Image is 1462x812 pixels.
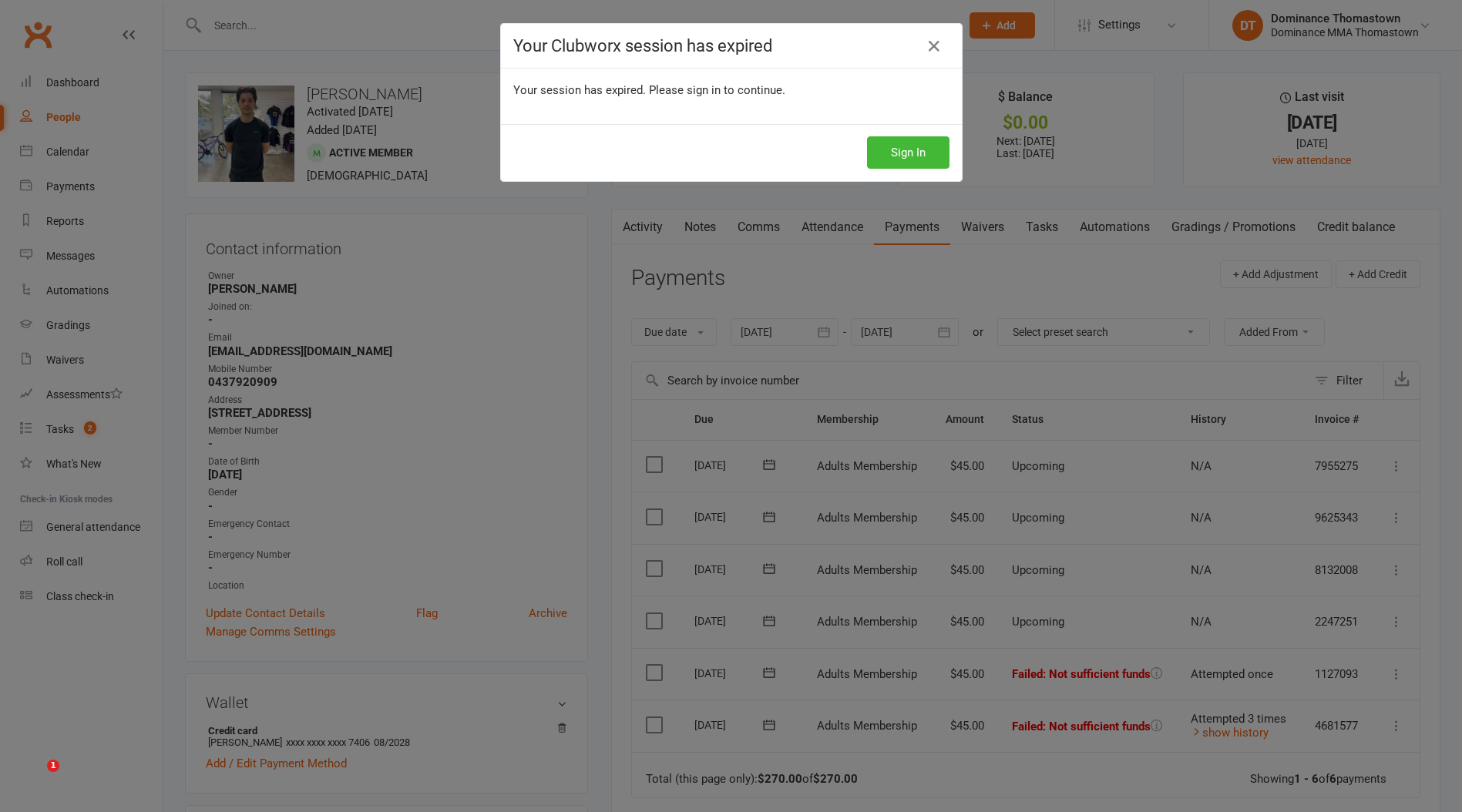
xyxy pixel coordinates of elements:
[47,760,59,772] span: 1
[513,83,785,97] span: Your session has expired. Please sign in to continue.
[867,136,949,169] button: Sign In
[513,36,949,55] h4: Your Clubworx session has expired
[922,34,946,59] a: Close
[15,760,52,797] iframe: Intercom live chat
